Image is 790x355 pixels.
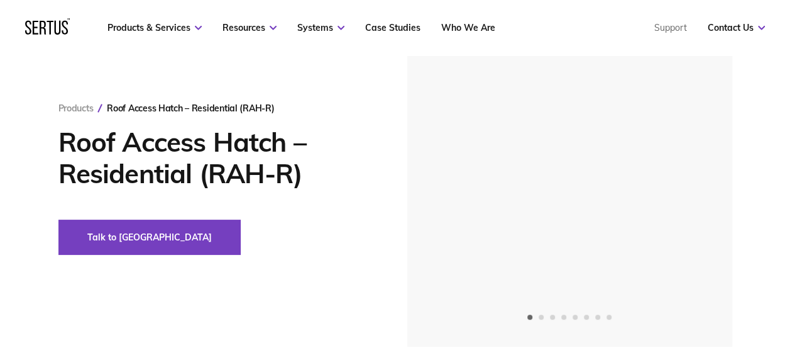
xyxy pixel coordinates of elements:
a: Support [654,22,687,33]
a: Who We Are [441,22,495,33]
iframe: Chat Widget [564,209,790,355]
a: Products [58,103,94,114]
span: Go to slide 3 [550,315,555,320]
button: Talk to [GEOGRAPHIC_DATA] [58,220,241,255]
h1: Roof Access Hatch – Residential (RAH-R) [58,127,370,189]
a: Case Studies [365,22,420,33]
span: Go to slide 4 [561,315,566,320]
a: Systems [297,22,344,33]
span: Go to slide 2 [539,315,544,320]
a: Products & Services [107,22,202,33]
a: Resources [222,22,277,33]
a: Contact Us [708,22,765,33]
